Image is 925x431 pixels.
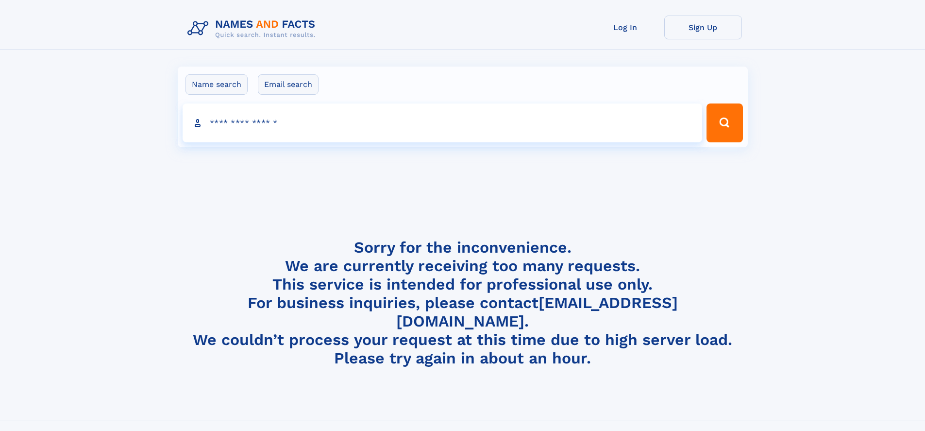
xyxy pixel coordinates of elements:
[706,103,742,142] button: Search Button
[258,74,319,95] label: Email search
[664,16,742,39] a: Sign Up
[185,74,248,95] label: Name search
[587,16,664,39] a: Log In
[183,103,703,142] input: search input
[184,16,323,42] img: Logo Names and Facts
[396,293,678,330] a: [EMAIL_ADDRESS][DOMAIN_NAME]
[184,238,742,368] h4: Sorry for the inconvenience. We are currently receiving too many requests. This service is intend...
